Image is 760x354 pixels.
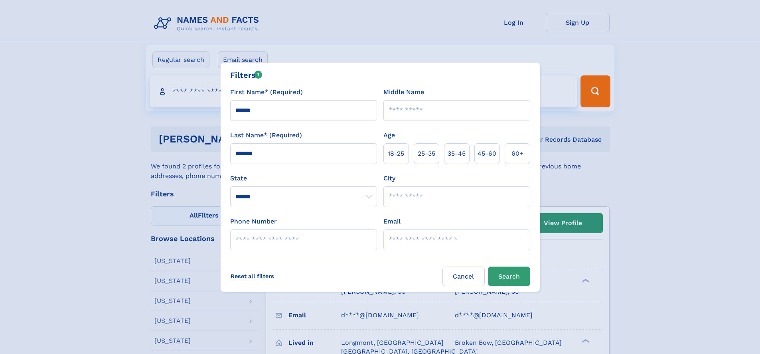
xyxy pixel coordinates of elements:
label: Age [383,131,395,140]
span: 35‑45 [448,149,466,158]
label: Phone Number [230,217,277,226]
label: Last Name* (Required) [230,131,302,140]
span: 45‑60 [478,149,496,158]
label: City [383,174,395,183]
label: Email [383,217,401,226]
label: Middle Name [383,87,424,97]
label: Cancel [442,267,485,286]
label: First Name* (Required) [230,87,303,97]
span: 60+ [511,149,523,158]
span: 25‑35 [418,149,435,158]
div: Filters [230,69,263,81]
button: Search [488,267,530,286]
label: State [230,174,377,183]
label: Reset all filters [225,267,279,286]
span: 18‑25 [388,149,404,158]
